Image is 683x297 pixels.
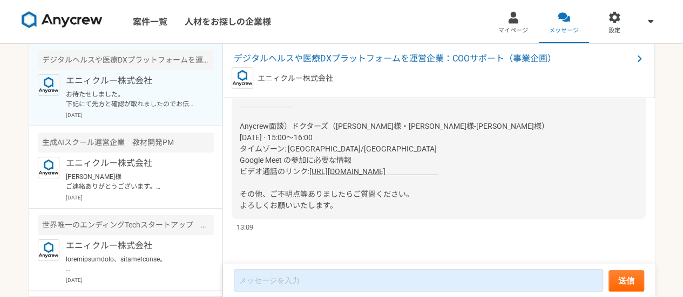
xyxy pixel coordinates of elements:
[22,11,103,29] img: 8DqYSo04kwAAAAASUVORK5CYII=
[232,67,253,89] img: logo_text_blue_01.png
[66,111,214,119] p: [DATE]
[549,26,579,35] span: メッセージ
[498,26,528,35] span: マイページ
[38,74,59,96] img: logo_text_blue_01.png
[66,239,199,252] p: エニィクルー株式会社
[66,276,214,284] p: [DATE]
[38,157,59,178] img: logo_text_blue_01.png
[66,172,199,191] p: [PERSON_NAME]様 ご連絡ありがとうございます。 また日程調整ありがとうございます。 求人公開しましたのでそちらにてご連絡させていただきます。よろしくお願いいたします。
[309,167,386,176] a: [URL][DOMAIN_NAME]
[234,52,633,65] span: デジタルヘルスや医療DXプラットフォームを運営企業：COOサポート（事業企画）
[608,270,644,292] button: 送信
[236,222,253,232] span: 13:09
[66,157,199,170] p: エニィクルー株式会社
[608,26,620,35] span: 設定
[258,73,333,84] p: エニィクルー株式会社
[38,133,214,153] div: 生成AIスクール運営企業 教材開発PM
[38,239,59,261] img: logo_text_blue_01.png
[66,254,199,274] p: loremipsumdolo、sitametconse。 adip、EliTseDDoeius34te、incididuntutla7etdoloremagnaali、enimadminimve...
[66,194,214,202] p: [DATE]
[38,215,214,235] div: 世界唯一のエンディングTechスタートアップ メディア企画・事業開発
[66,74,199,87] p: エニィクルー株式会社
[66,89,199,109] p: お待たせしました。 下記にて先方と確認が取れましたのでお伝えさせていただきます。 尚、進め方は以前別件の進め方同様にて進めさせていただく予定です。（前段、私の方でファシリテートさせていただきます...
[38,50,214,70] div: デジタルヘルスや医療DXプラットフォームを運営企業：COOサポート（事業企画）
